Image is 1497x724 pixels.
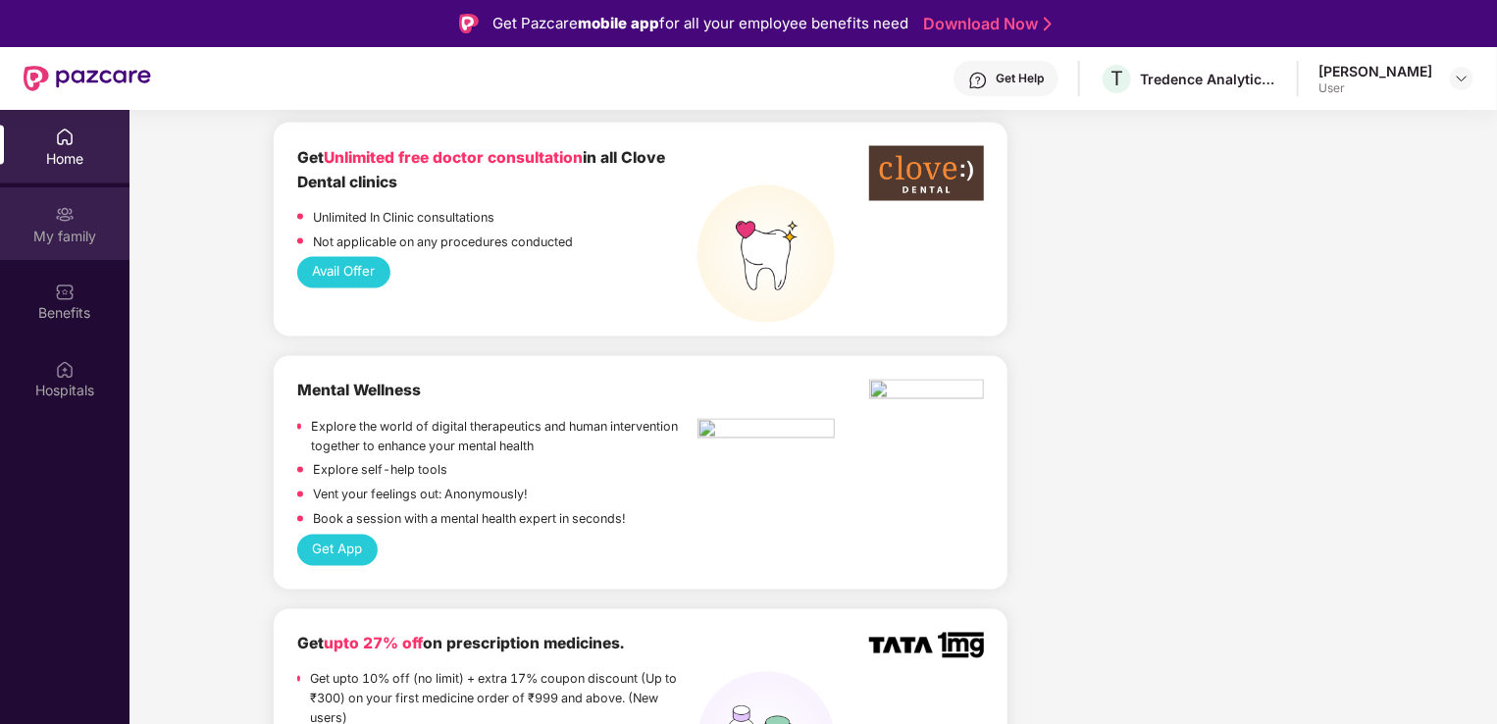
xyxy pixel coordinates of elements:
div: [PERSON_NAME] [1318,62,1432,80]
a: Download Now [923,14,1046,34]
span: T [1110,67,1123,90]
div: Get Pazcare for all your employee benefits need [492,12,908,35]
p: Vent your feelings out: Anonymously! [313,486,528,505]
img: svg+xml;base64,PHN2ZyBpZD0iSGVscC0zMngzMiIgeG1sbnM9Imh0dHA6Ly93d3cudzMub3JnLzIwMDAvc3ZnIiB3aWR0aD... [968,71,988,90]
p: Not applicable on any procedures conducted [313,233,573,252]
b: Get in all Clove Dental clinics [297,148,665,190]
b: Mental Wellness [297,382,421,400]
button: Get App [297,535,378,566]
b: Get on prescription medicines. [297,635,624,653]
p: Explore the world of digital therapeutics and human intervention together to enhance your mental ... [311,418,697,457]
p: Book a session with a mental health expert in seconds! [313,510,626,530]
img: svg+xml;base64,PHN2ZyBpZD0iQmVuZWZpdHMiIHhtbG5zPSJodHRwOi8vd3d3LnczLm9yZy8yMDAwL3N2ZyIgd2lkdGg9Ij... [55,283,75,302]
img: TATA_1mg_Logo.png [869,633,984,658]
img: teeth%20high.png [697,185,835,323]
button: Avail Offer [297,257,390,288]
img: Editable_Primary%20Logo%20_%20~1-3@4x.png [869,380,984,405]
span: upto 27% off [324,635,423,653]
img: Logo [459,14,479,33]
div: User [1318,80,1432,96]
img: svg+xml;base64,PHN2ZyB3aWR0aD0iMjAiIGhlaWdodD0iMjAiIHZpZXdCb3g9IjAgMCAyMCAyMCIgZmlsbD0ibm9uZSIgeG... [55,205,75,225]
div: Get Help [996,71,1044,86]
span: Unlimited free doctor consultation [324,148,583,167]
p: Explore self-help tools [313,461,447,481]
p: Unlimited In Clinic consultations [313,208,494,228]
strong: mobile app [578,14,659,32]
img: New Pazcare Logo [24,66,151,91]
img: opd-02.png [697,419,835,444]
div: Tredence Analytics Solutions Private Limited [1140,70,1277,88]
img: svg+xml;base64,PHN2ZyBpZD0iSG9tZSIgeG1sbnM9Imh0dHA6Ly93d3cudzMub3JnLzIwMDAvc3ZnIiB3aWR0aD0iMjAiIG... [55,128,75,147]
img: svg+xml;base64,PHN2ZyBpZD0iSG9zcGl0YWxzIiB4bWxucz0iaHR0cDovL3d3dy53My5vcmcvMjAwMC9zdmciIHdpZHRoPS... [55,360,75,380]
img: clove-dental%20png.png [869,146,984,201]
img: Stroke [1044,14,1052,34]
img: svg+xml;base64,PHN2ZyBpZD0iRHJvcGRvd24tMzJ4MzIiIHhtbG5zPSJodHRwOi8vd3d3LnczLm9yZy8yMDAwL3N2ZyIgd2... [1454,71,1470,86]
